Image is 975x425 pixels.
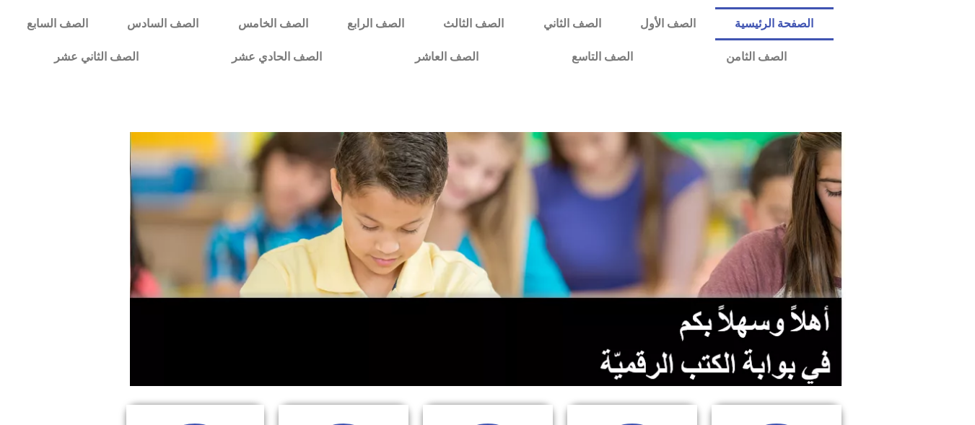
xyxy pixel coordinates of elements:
[7,40,185,74] a: الصف الثاني عشر
[715,7,833,40] a: الصفحة الرئيسية
[525,40,679,74] a: الصف التاسع
[219,7,328,40] a: الصف الخامس
[108,7,218,40] a: الصف السادس
[679,40,833,74] a: الصف الثامن
[621,7,715,40] a: الصف الأول
[328,7,424,40] a: الصف الرابع
[424,7,523,40] a: الصف الثالث
[524,7,621,40] a: الصف الثاني
[368,40,525,74] a: الصف العاشر
[7,7,108,40] a: الصف السابع
[185,40,368,74] a: الصف الحادي عشر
